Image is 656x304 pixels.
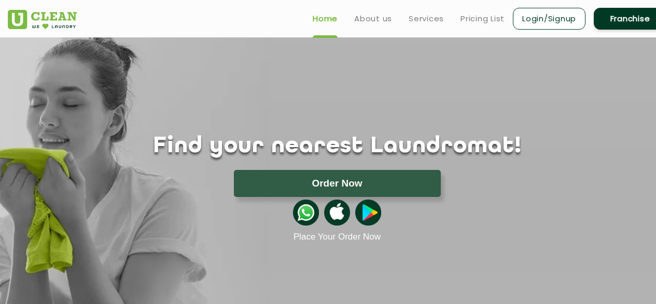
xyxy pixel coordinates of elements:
img: playstoreicon.png [355,200,381,226]
a: About us [354,12,392,25]
img: apple-icon.png [324,200,350,226]
a: Login/Signup [513,8,585,30]
img: UClean Laundry and Dry Cleaning [8,10,77,29]
a: Pricing List [460,12,505,25]
a: Services [409,12,444,25]
img: whatsappicon.png [293,200,319,226]
a: Place Your Order Now [294,232,381,242]
a: Home [313,12,338,25]
button: Order Now [234,170,441,197]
